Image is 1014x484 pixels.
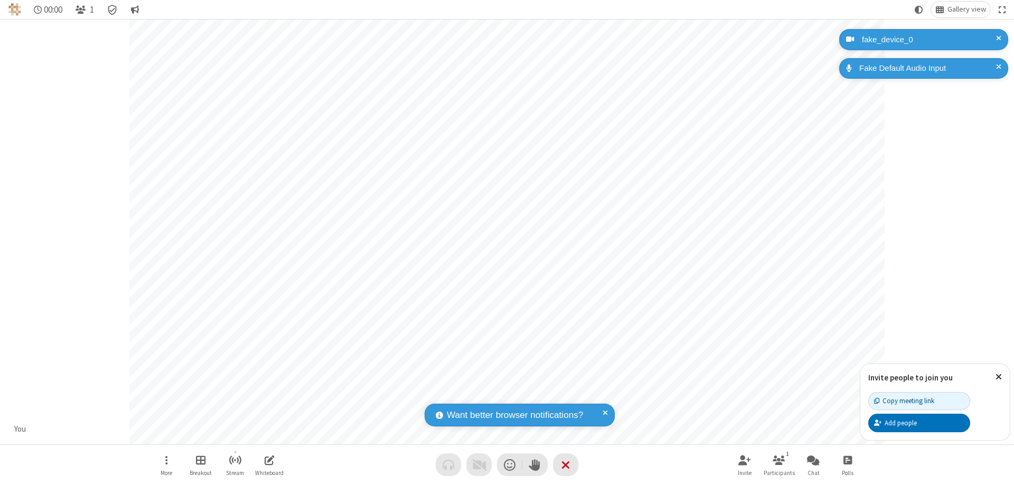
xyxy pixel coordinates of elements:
[842,470,853,476] span: Polls
[71,2,98,17] button: Open participant list
[11,423,30,435] div: You
[226,470,244,476] span: Stream
[90,5,94,15] span: 1
[931,2,990,17] button: Change layout
[497,453,522,476] button: Send a reaction
[436,453,461,476] button: Audio problem - check your Internet connection or call by phone
[30,2,67,17] div: Timer
[185,450,217,480] button: Manage Breakout Rooms
[868,392,970,410] button: Copy meeting link
[466,453,492,476] button: Video
[868,414,970,432] button: Add people
[910,2,927,17] button: Using system theme
[988,364,1010,390] button: Close popover
[522,453,548,476] button: Raise hand
[856,62,1000,75] div: Fake Default Audio Input
[126,2,143,17] button: Conversation
[832,450,863,480] button: Open poll
[161,470,172,476] span: More
[858,34,1000,46] div: fake_device_0
[808,470,820,476] span: Chat
[102,2,123,17] div: Meeting details Encryption enabled
[255,470,284,476] span: Whiteboard
[553,453,578,476] button: End or leave meeting
[868,373,953,383] label: Invite people to join you
[151,450,182,480] button: Open menu
[947,5,986,14] span: Gallery view
[783,449,792,459] div: 1
[447,408,583,422] span: Want better browser notifications?
[797,450,829,480] button: Open chat
[764,470,795,476] span: Participants
[763,450,795,480] button: Open participant list
[738,470,752,476] span: Invite
[994,2,1010,17] button: Fullscreen
[219,450,251,480] button: Start streaming
[8,3,21,16] img: QA Selenium DO NOT DELETE OR CHANGE
[190,470,212,476] span: Breakout
[253,450,285,480] button: Open shared whiteboard
[44,5,62,15] span: 00:00
[729,450,760,480] button: Invite participants (⌘+Shift+I)
[874,396,934,406] div: Copy meeting link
